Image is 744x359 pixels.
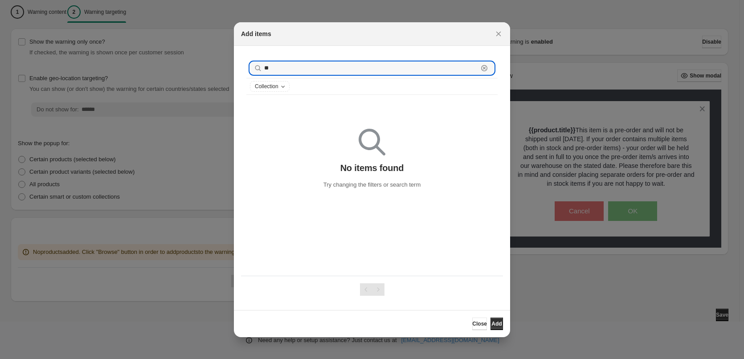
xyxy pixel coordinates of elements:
nav: Pagination [360,283,384,296]
p: No items found [340,163,404,173]
button: Add [491,318,503,330]
button: Collection [250,82,289,91]
button: Clear [480,64,489,73]
p: Try changing the filters or search term [323,180,421,189]
span: Collection [255,83,278,90]
img: Empty search results [359,129,385,155]
span: Add [491,320,502,327]
button: Close [492,28,505,40]
button: Close [472,318,487,330]
h2: Add items [241,29,271,38]
span: Close [472,320,487,327]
